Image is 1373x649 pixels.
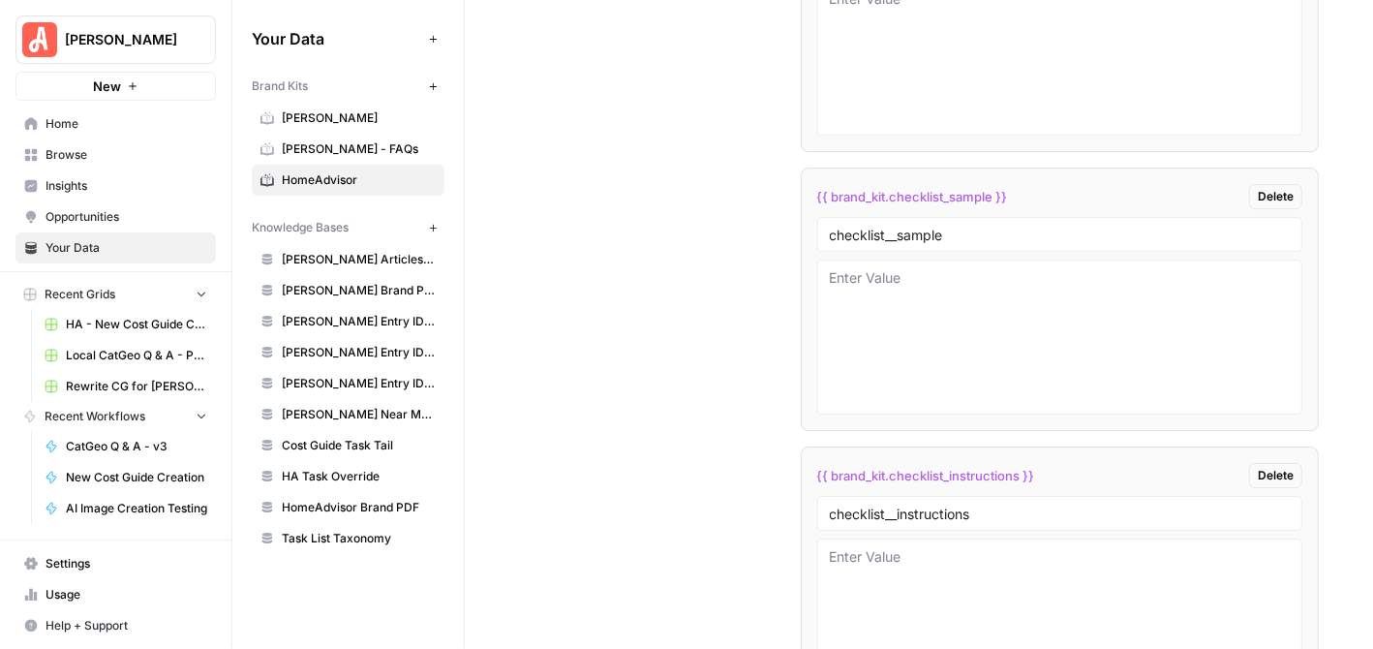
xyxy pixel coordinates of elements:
span: [PERSON_NAME] - FAQs [282,140,436,158]
a: [PERSON_NAME] Entry IDs: Questions [252,337,444,368]
a: Task List Taxonomy [252,523,444,554]
span: Delete [1258,188,1294,205]
a: HomeAdvisor Brand PDF [252,492,444,523]
span: {{ brand_kit.checklist_instructions }} [817,466,1035,485]
a: Your Data [15,232,216,263]
a: Rewrite CG for [PERSON_NAME] - Grading version Grid [36,371,216,402]
a: Usage [15,579,216,610]
a: HA - New Cost Guide Creation Grid [36,309,216,340]
a: Home [15,108,216,139]
span: Local CatGeo Q & A - Pass/Fail v2 Grid [66,347,207,364]
span: [PERSON_NAME] Entry IDs: Location [282,313,436,330]
span: AI Image Creation Testing [66,500,207,517]
button: Delete [1249,463,1302,488]
a: Insights [15,170,216,201]
a: [PERSON_NAME] - FAQs [252,134,444,165]
span: Browse [46,146,207,164]
span: [PERSON_NAME] [65,30,182,49]
a: [PERSON_NAME] Entry IDs: Location [252,306,444,337]
span: HomeAdvisor Brand PDF [282,499,436,516]
a: [PERSON_NAME] Brand PDF [252,275,444,306]
button: Workspace: Angi [15,15,216,64]
a: Cost Guide Task Tail [252,430,444,461]
button: Help + Support [15,610,216,641]
span: Recent Grids [45,286,115,303]
span: [PERSON_NAME] [282,109,436,127]
span: Knowledge Bases [252,219,349,236]
span: Brand Kits [252,77,308,95]
span: Delete [1258,467,1294,484]
span: {{ brand_kit.checklist_sample }} [817,187,1008,206]
span: Insights [46,177,207,195]
span: Recent Workflows [45,408,145,425]
span: Task List Taxonomy [282,530,436,547]
a: AI Image Creation Testing [36,493,216,524]
button: Recent Workflows [15,402,216,431]
a: New Cost Guide Creation [36,462,216,493]
button: Recent Grids [15,280,216,309]
span: [PERSON_NAME] Brand PDF [282,282,436,299]
span: HA - New Cost Guide Creation Grid [66,316,207,333]
span: Home [46,115,207,133]
a: Browse [15,139,216,170]
a: Settings [15,548,216,579]
img: Angi Logo [22,22,57,57]
a: [PERSON_NAME] Articles Sitemaps [252,244,444,275]
span: HA Task Override [282,468,436,485]
button: New [15,72,216,101]
span: Cost Guide Task Tail [282,437,436,454]
span: New Cost Guide Creation [66,469,207,486]
a: [PERSON_NAME] [252,103,444,134]
button: Delete [1249,184,1302,209]
span: [PERSON_NAME] Entry IDs: Questions [282,344,436,361]
a: HomeAdvisor [252,165,444,196]
a: [PERSON_NAME] Near Me Sitemap [252,399,444,430]
input: Variable Name [830,226,1291,243]
span: Help + Support [46,617,207,634]
a: [PERSON_NAME] Entry IDs: Unified Task [252,368,444,399]
span: [PERSON_NAME] Articles Sitemaps [282,251,436,268]
span: New [93,77,121,96]
span: Opportunities [46,208,207,226]
span: [PERSON_NAME] Entry IDs: Unified Task [282,375,436,392]
span: [PERSON_NAME] Near Me Sitemap [282,406,436,423]
span: Your Data [46,239,207,257]
a: Local CatGeo Q & A - Pass/Fail v2 Grid [36,340,216,371]
span: Rewrite CG for [PERSON_NAME] - Grading version Grid [66,378,207,395]
a: CatGeo Q & A - v3 [36,431,216,462]
input: Variable Name [830,505,1291,522]
span: HomeAdvisor [282,171,436,189]
a: Opportunities [15,201,216,232]
span: Your Data [252,27,421,50]
span: CatGeo Q & A - v3 [66,438,207,455]
a: HA Task Override [252,461,444,492]
span: Settings [46,555,207,572]
span: Usage [46,586,207,603]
